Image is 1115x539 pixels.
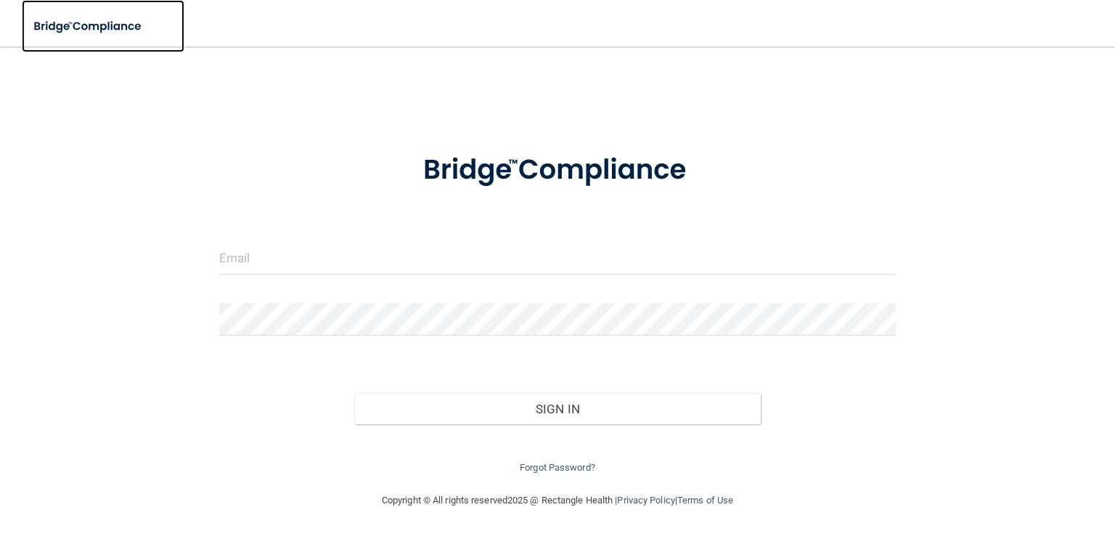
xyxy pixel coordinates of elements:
[219,242,896,275] input: Email
[394,134,722,207] img: bridge_compliance_login_screen.278c3ca4.svg
[520,462,595,473] a: Forgot Password?
[865,437,1098,494] iframe: Drift Widget Chat Controller
[293,477,822,524] div: Copyright © All rights reserved 2025 @ Rectangle Health | |
[354,393,760,425] button: Sign In
[677,495,733,506] a: Terms of Use
[22,12,155,41] img: bridge_compliance_login_screen.278c3ca4.svg
[617,495,674,506] a: Privacy Policy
